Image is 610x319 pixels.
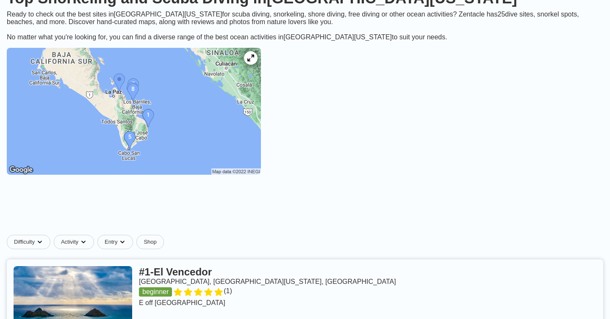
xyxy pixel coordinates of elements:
[105,239,117,245] span: Entry
[97,235,136,249] button: Entrydropdown caret
[7,235,54,249] button: Difficultydropdown caret
[61,239,78,245] span: Activity
[119,239,126,245] img: dropdown caret
[7,48,261,175] img: Baja California Sur dive site map
[14,239,35,245] span: Difficulty
[80,239,87,245] img: dropdown caret
[136,235,164,249] a: Shop
[36,239,43,245] img: dropdown caret
[54,235,97,249] button: Activitydropdown caret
